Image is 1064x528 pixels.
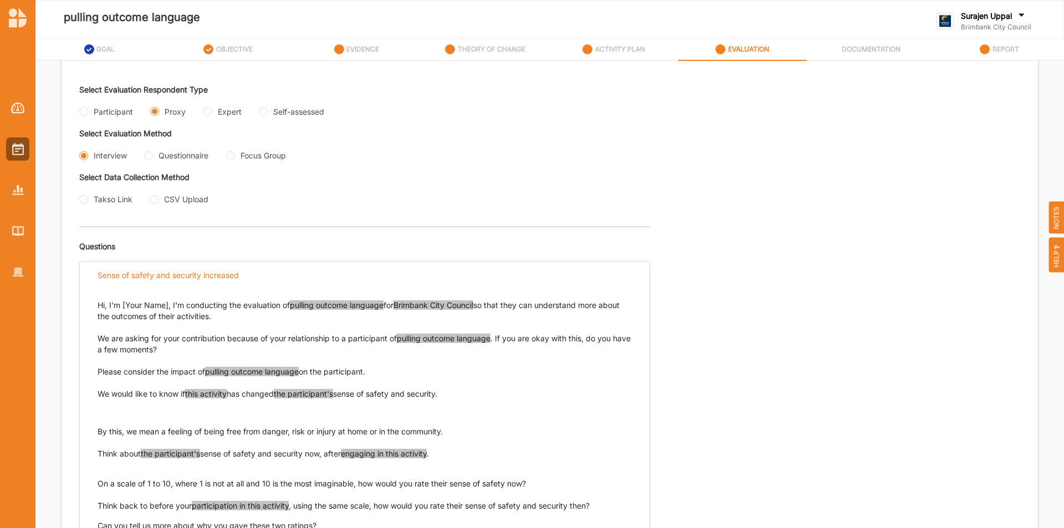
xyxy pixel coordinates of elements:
span: engaging in this activity [341,449,427,458]
p: Think about sense of safety and security now, after . [98,448,632,470]
img: logo [9,8,27,28]
label: ACTIVITY PLAN [595,45,645,54]
img: Dashboard [11,102,25,114]
label: pulling outcome language [64,8,200,27]
span: pulling outcome language [290,300,383,310]
span: participation in this activity [192,501,289,510]
div: Self-assessed [273,106,324,117]
div: Interview [94,150,127,161]
label: EVIDENCE [346,45,379,54]
div: Select Data Collection Method [79,172,550,182]
span: the participant's [274,389,333,398]
label: EVALUATION [728,45,769,54]
label: OBJECTIVE [216,45,253,54]
div: Expert [218,106,242,117]
img: Reports [12,185,24,194]
div: Participant [94,106,133,117]
span: this activity [185,389,227,398]
div: Questionnaire [158,150,208,161]
span: the participant's [141,449,200,458]
span: pulling outcome language [205,367,299,376]
div: Sense of safety and security increased [98,270,239,280]
p: We would like to know if has changed sense of safety and security. [98,388,632,399]
img: Library [12,226,24,235]
a: Reports [6,178,29,202]
p: On a scale of 1 to 10, where 1 is not at all and 10 is the most imaginable, how would you rate th... [98,478,632,489]
a: Activities [6,137,29,161]
span: Brimbank City Council [393,300,473,310]
p: Think back to before your , using the same scale, how would you rate their sense of safety and se... [98,500,632,511]
p: By this, we mean a feeling of being free from danger, risk or injury at home or in the community. [98,426,632,437]
label: REPORT [993,45,1019,54]
img: Activities [12,143,24,155]
label: Surajen Uppal [961,11,1012,21]
label: GOAL [96,45,115,54]
img: Organisation [12,268,24,277]
label: Brimbank City Council [961,23,1031,32]
p: Hi, I'm [Your Name], I'm conducting the evaluation of for so that they can understand more about ... [98,300,632,377]
div: Questions [79,227,650,252]
div: Select Evaluation Respondent Type [79,85,550,95]
div: Focus Group [241,150,286,161]
div: Takso Link [94,193,132,205]
div: Proxy [165,106,186,117]
a: Library [6,219,29,243]
label: THEORY OF CHANGE [458,45,525,54]
div: Select Evaluation Method [79,129,550,139]
a: Organisation [6,260,29,284]
span: pulling outcome language [397,334,490,343]
div: CSV Upload [164,193,208,205]
a: Dashboard [6,96,29,120]
img: logo [937,13,954,30]
label: DOCUMENTATION [842,45,901,54]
